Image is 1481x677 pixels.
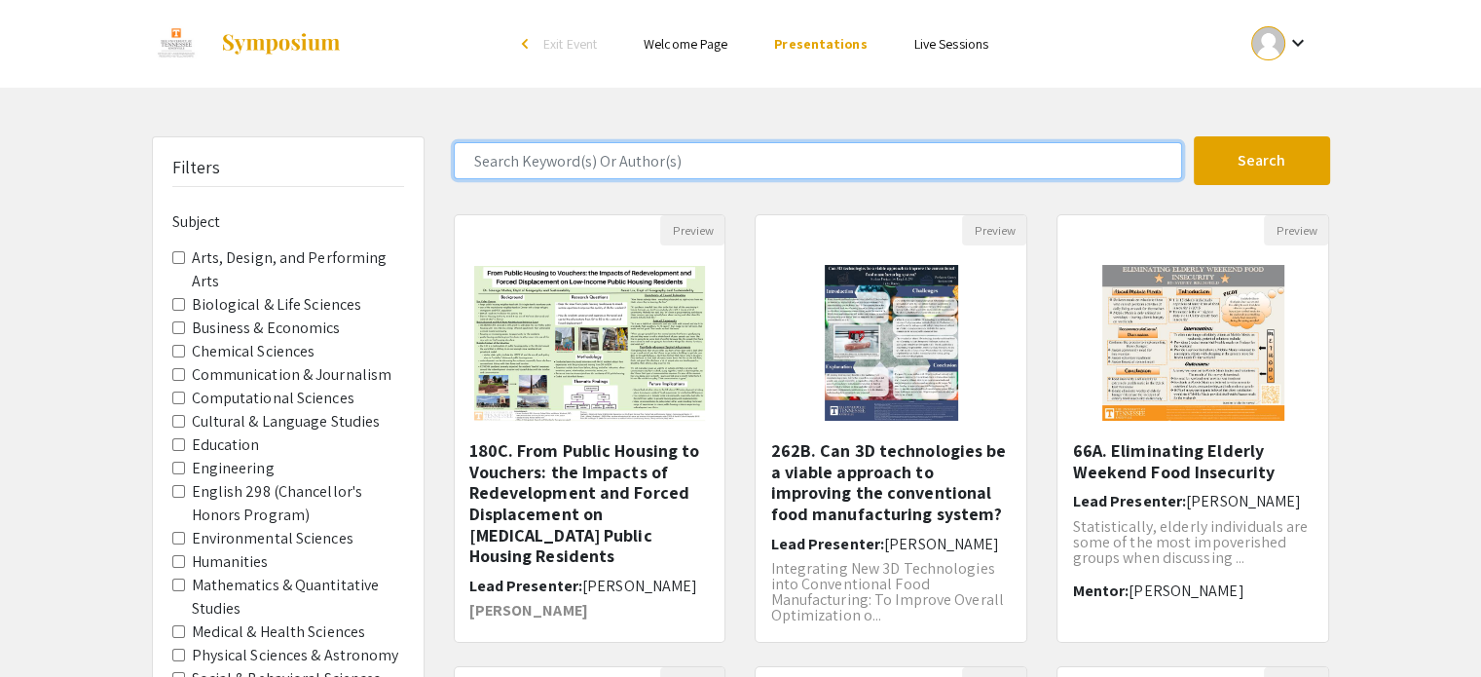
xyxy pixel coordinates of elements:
label: Computational Sciences [192,387,354,410]
h5: 66A. Eliminating Elderly Weekend Food Insecurity [1072,440,1314,482]
label: Chemical Sciences [192,340,315,363]
label: Education [192,433,260,457]
label: Cultural & Language Studies [192,410,381,433]
strong: [PERSON_NAME] [469,600,588,621]
label: Humanities [192,550,269,574]
span: Statistically, elderly individuals are some of the most impoverished groups when discussing ... [1072,516,1308,568]
p: Integrating New 3D Technologies into Conventional Food Manufacturing: To Improve Overall Optimiza... [770,561,1012,623]
button: Preview [962,215,1026,245]
span: [PERSON_NAME] [884,534,999,554]
div: arrow_back_ios [522,38,534,50]
h6: Lead Presenter: [1072,492,1314,510]
span: [PERSON_NAME] [1129,581,1243,601]
a: EUReCA 2023 [152,19,342,68]
span: [PERSON_NAME] [1186,491,1301,511]
input: Search Keyword(s) Or Author(s) [454,142,1182,179]
h5: Filters [172,157,221,178]
label: Biological & Life Sciences [192,293,362,317]
label: Physical Sciences & Astronomy [192,644,399,667]
label: English 298 (Chancellor's Honors Program) [192,480,404,527]
label: Business & Economics [192,317,341,340]
h5: 180C. From Public Housing to Vouchers: the Impacts of Redevelopment and Forced Displacement on [M... [469,440,711,567]
img: <p>66A. Eliminating Elderly Weekend Food Insecurity</p> [1083,245,1304,440]
img: EUReCA 2023 [152,19,201,68]
h6: Lead Presenter: [770,535,1012,553]
a: Presentations [774,35,867,53]
label: Communication & Journalism [192,363,392,387]
span: [PERSON_NAME] [582,576,697,596]
img: <p><strong>180C. From Public Housing to Vouchers: the Impacts of Redevelopment and Forced Displac... [455,246,725,440]
span: Mentor: [1072,581,1129,601]
label: Engineering [192,457,275,480]
button: Search [1194,136,1330,185]
label: Medical & Health Sciences [192,621,366,644]
label: Mathematics & Quantitative Studies [192,574,404,621]
img: <p>262B. Can 3D technologies be a viable approach to improving the conventional food manufacturin... [805,245,978,440]
div: Open Presentation <p><strong>180C. From Public Housing to Vouchers: the Impacts of Redevelopment ... [454,214,726,643]
mat-icon: Expand account dropdown [1285,31,1309,55]
div: Open Presentation <p>262B. Can 3D technologies be a viable approach to improving the conventional... [755,214,1027,643]
label: Environmental Sciences [192,527,353,550]
button: Preview [1264,215,1328,245]
iframe: Chat [15,589,83,662]
a: Welcome Page [644,35,727,53]
button: Expand account dropdown [1231,21,1329,65]
button: Preview [660,215,724,245]
span: Exit Event [543,35,597,53]
h5: 262B. Can 3D technologies be a viable approach to improving the conventional food manufacturing s... [770,440,1012,524]
a: Live Sessions [914,35,988,53]
h6: Subject [172,212,404,231]
img: Symposium by ForagerOne [220,32,342,56]
label: Arts, Design, and Performing Arts [192,246,404,293]
h6: Lead Presenter: [469,577,711,595]
div: Open Presentation <p>66A. Eliminating Elderly Weekend Food Insecurity</p> [1056,214,1329,643]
